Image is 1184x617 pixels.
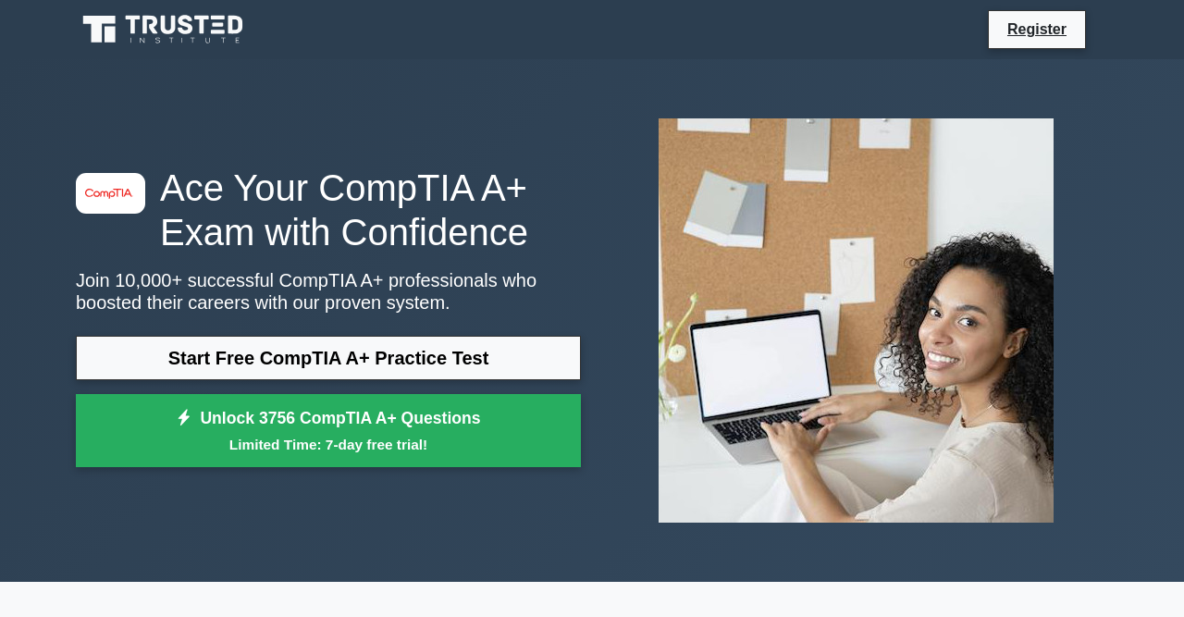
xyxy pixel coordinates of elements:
[76,269,581,314] p: Join 10,000+ successful CompTIA A+ professionals who boosted their careers with our proven system.
[99,434,558,455] small: Limited Time: 7-day free trial!
[996,18,1078,41] a: Register
[76,166,581,254] h1: Ace Your CompTIA A+ Exam with Confidence
[76,336,581,380] a: Start Free CompTIA A+ Practice Test
[76,394,581,468] a: Unlock 3756 CompTIA A+ QuestionsLimited Time: 7-day free trial!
